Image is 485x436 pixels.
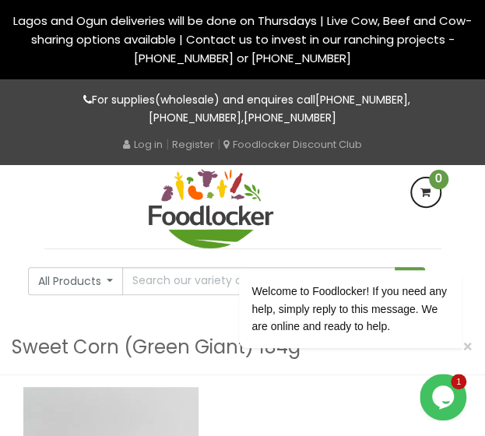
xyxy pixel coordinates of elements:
[244,110,336,125] a: [PHONE_NUMBER]
[217,136,220,152] span: |
[429,170,448,189] span: 0
[166,136,169,152] span: |
[12,332,300,362] h3: Sweet Corn (Green Giant) 184g
[44,91,441,127] p: For supplies(wholesale) and enquires call , ,
[420,374,469,420] iframe: chat widget
[315,92,408,107] a: [PHONE_NUMBER]
[223,137,362,152] a: Foodlocker Discount Club
[189,182,469,366] iframe: chat widget
[172,137,214,152] a: Register
[149,169,273,248] img: FoodLocker
[122,267,395,295] input: Search our variety of products
[28,267,124,295] button: All Products
[123,137,163,152] a: Log in
[13,12,472,66] span: Lagos and Ogun deliveries will be done on Thursdays | Live Cow, Beef and Cow-sharing options avai...
[149,110,241,125] a: [PHONE_NUMBER]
